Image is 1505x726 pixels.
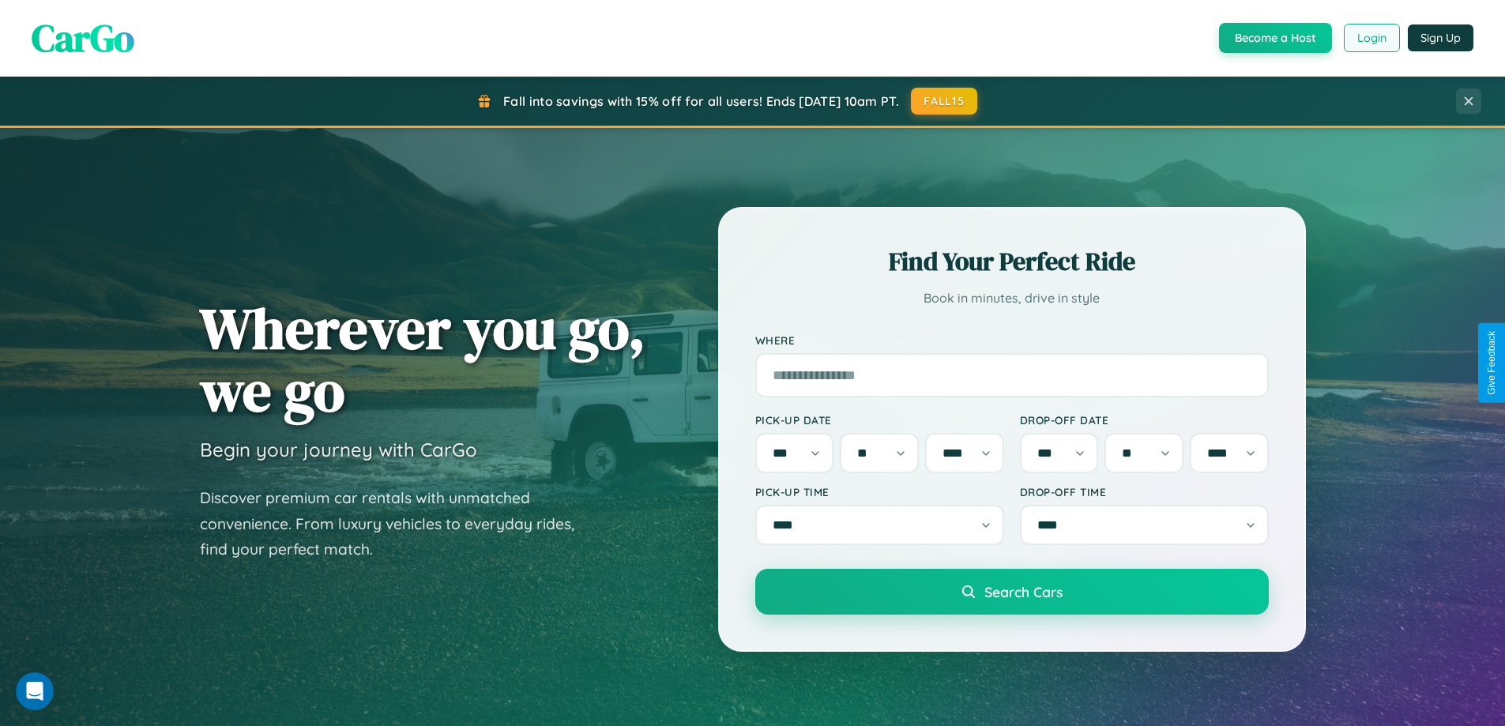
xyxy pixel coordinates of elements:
button: FALL15 [911,88,977,115]
label: Drop-off Time [1020,485,1269,498]
button: Login [1344,24,1400,52]
label: Pick-up Date [755,413,1004,427]
button: Search Cars [755,569,1269,615]
p: Book in minutes, drive in style [755,287,1269,310]
label: Drop-off Date [1020,413,1269,427]
p: Discover premium car rentals with unmatched convenience. From luxury vehicles to everyday rides, ... [200,485,595,562]
h3: Begin your journey with CarGo [200,438,477,461]
span: CarGo [32,12,134,64]
span: Search Cars [984,583,1063,600]
iframe: Intercom live chat [16,672,54,710]
label: Pick-up Time [755,485,1004,498]
label: Where [755,333,1269,347]
h1: Wherever you go, we go [200,297,645,422]
div: Give Feedback [1486,331,1497,395]
h2: Find Your Perfect Ride [755,244,1269,279]
button: Sign Up [1408,24,1473,51]
button: Become a Host [1219,23,1332,53]
span: Fall into savings with 15% off for all users! Ends [DATE] 10am PT. [503,93,899,109]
